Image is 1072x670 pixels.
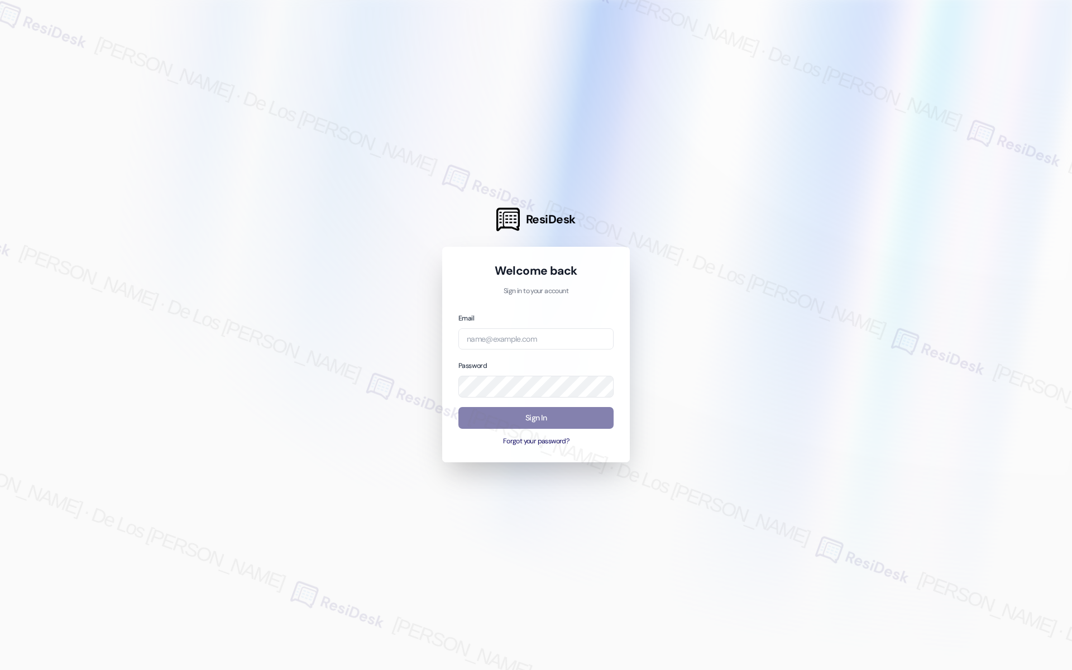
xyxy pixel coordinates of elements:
[458,286,614,296] p: Sign in to your account
[458,361,487,370] label: Password
[496,208,520,231] img: ResiDesk Logo
[458,314,474,323] label: Email
[458,437,614,447] button: Forgot your password?
[526,212,576,227] span: ResiDesk
[458,407,614,429] button: Sign In
[458,263,614,279] h1: Welcome back
[458,328,614,350] input: name@example.com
